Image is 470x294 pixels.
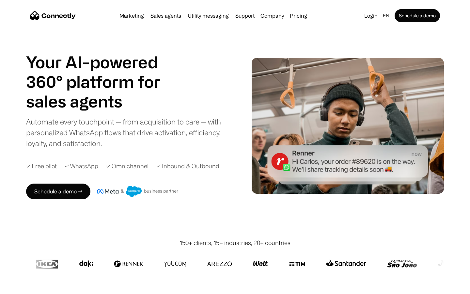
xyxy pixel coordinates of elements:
[97,186,179,197] img: Meta and Salesforce business partner badge.
[148,13,184,18] a: Sales agents
[362,11,380,20] a: Login
[395,9,440,22] a: Schedule a demo
[180,238,290,247] div: 150+ clients, 15+ industries, 20+ countries
[383,11,389,20] div: en
[106,162,149,171] div: ✓ Omnichannel
[26,52,176,91] h1: Your AI-powered 360° platform for
[26,184,90,199] a: Schedule a demo →
[117,13,147,18] a: Marketing
[65,162,98,171] div: ✓ WhatsApp
[7,282,39,292] aside: Language selected: English
[30,11,76,21] a: home
[258,11,286,20] div: Company
[26,91,176,111] div: 1 of 4
[26,91,176,111] div: carousel
[380,11,393,20] div: en
[233,13,257,18] a: Support
[185,13,231,18] a: Utility messaging
[260,11,284,20] div: Company
[26,116,232,149] div: Automate every touchpoint — from acquisition to care — with personalized WhatsApp flows that driv...
[156,162,219,171] div: ✓ Inbound & Outbound
[26,91,176,111] h1: sales agents
[287,13,310,18] a: Pricing
[13,283,39,292] ul: Language list
[26,162,57,171] div: ✓ Free pilot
